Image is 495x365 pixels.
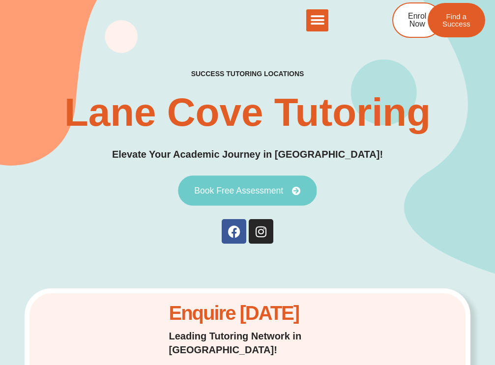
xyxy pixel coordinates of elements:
[306,9,328,31] div: Menu Toggle
[169,329,326,357] p: Leading Tutoring Network in [GEOGRAPHIC_DATA]!
[169,307,326,319] h2: Enquire [DATE]
[392,2,442,38] a: Enrol Now
[442,13,470,28] span: Find a Success
[112,147,383,162] p: Elevate Your Academic Journey in [GEOGRAPHIC_DATA]!
[64,93,431,132] h1: Lane Cove Tutoring
[408,12,426,28] span: Enrol Now
[326,254,495,365] iframe: Chat Widget
[191,69,304,78] h2: success tutoring locations
[428,3,485,37] a: Find a Success
[178,175,317,206] a: Book Free Assessment
[194,186,283,195] span: Book Free Assessment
